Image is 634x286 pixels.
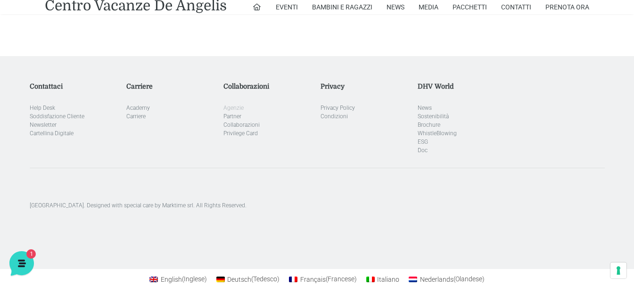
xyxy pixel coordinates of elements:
span: ( [182,276,184,283]
a: News [418,105,432,111]
span: Inglese [182,276,207,283]
h5: Contattaci [30,82,120,90]
button: Le tue preferenze relative al consenso per le tecnologie di tracciamento [610,262,626,278]
span: Deutsch [227,276,251,283]
p: Home [28,212,44,221]
span: [PERSON_NAME] [40,90,147,100]
a: [DEMOGRAPHIC_DATA] tutto [84,75,173,83]
a: Apri Centro Assistenza [100,156,173,164]
h5: Collaborazioni [223,82,313,90]
a: Privacy Policy [321,105,355,111]
a: ESG [418,139,428,145]
button: Aiuto [123,199,181,221]
img: light [15,91,34,110]
a: Sostenibilità [418,113,449,120]
a: [PERSON_NAME]Ciao! Benvenuto al [GEOGRAPHIC_DATA]! Come posso aiutarti!6 min fa1 [11,87,177,115]
p: 6 min fa [152,90,173,99]
button: Home [8,199,66,221]
span: ( [453,276,455,283]
a: English(Inglese) [145,273,212,285]
p: Aiuto [145,212,159,221]
h5: DHV World [418,82,508,90]
a: Cartellina Digitale [30,130,74,137]
h2: Ciao da De Angelis Resort 👋 [8,8,158,38]
a: Nederlands(Olandese) [404,273,489,285]
a: WhistleBlowing [418,130,457,137]
a: Italiano [362,273,404,285]
a: Brochure [418,122,440,128]
input: Cerca un articolo... [21,177,154,186]
a: Agenzie [223,105,244,111]
h5: Carriere [126,82,216,90]
span: ) [354,276,357,283]
p: La nostra missione è rendere la tua esperienza straordinaria! [8,41,158,60]
a: Newsletter [30,122,57,128]
a: Carriere [126,113,146,120]
a: Doc [418,147,428,154]
iframe: Customerly Messenger Launcher [8,249,36,278]
span: Français [300,276,326,283]
span: Francese [326,276,357,283]
span: ) [205,276,207,283]
p: Messaggi [82,212,107,221]
span: Nederlands [420,276,453,283]
span: ) [482,276,485,283]
span: English [161,276,182,283]
button: Inizia una conversazione [15,119,173,138]
a: Collaborazioni [223,122,260,128]
a: Deutsch(Tedesco) [212,273,285,285]
span: Le tue conversazioni [15,75,80,83]
span: Tedesco [251,276,280,283]
span: Italiano [377,276,399,283]
span: ( [326,276,328,283]
span: ) [277,276,280,283]
p: Ciao! Benvenuto al [GEOGRAPHIC_DATA]! Come posso aiutarti! [40,102,147,111]
span: Inizia una conversazione [61,124,139,132]
span: 1 [94,198,101,205]
span: Trova una risposta [15,156,74,164]
a: Condizioni [321,113,348,120]
span: ( [251,276,253,283]
a: Academy [126,105,150,111]
button: 1Messaggi [66,199,124,221]
a: Partner [223,113,241,120]
span: Olandese [453,276,485,283]
a: Privilege Card [223,130,258,137]
p: [GEOGRAPHIC_DATA]. Designed with special care by Marktime srl. All Rights Reserved. [30,201,605,210]
a: Help Desk [30,105,55,111]
a: Français(Francese) [284,273,362,285]
a: Soddisfazione Cliente [30,113,84,120]
h5: Privacy [321,82,411,90]
span: 1 [164,102,173,111]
